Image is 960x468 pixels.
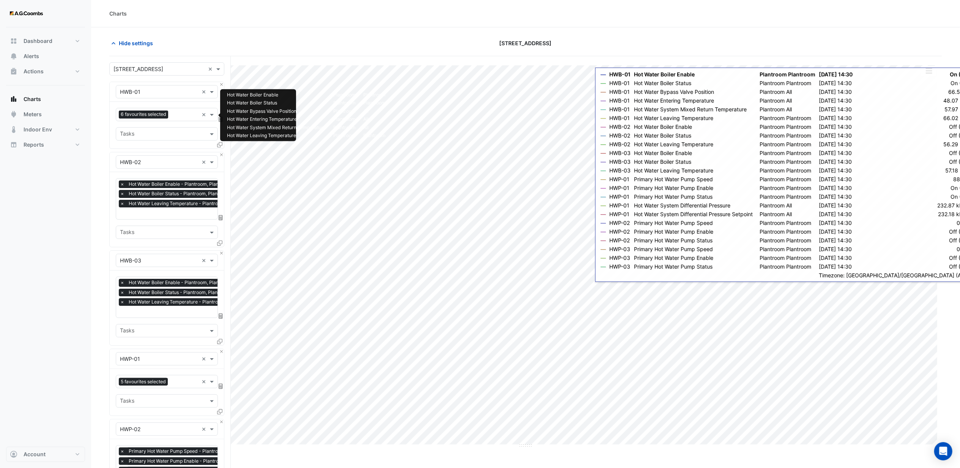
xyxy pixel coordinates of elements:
[202,355,208,363] span: Clear
[10,52,17,60] app-icon: Alerts
[6,122,85,137] button: Indoor Env
[6,49,85,64] button: Alerts
[127,447,251,455] span: Primary Hot Water Pump Speed - Plantroom, Plantroom
[218,383,224,389] span: Choose Function
[217,338,222,345] span: Clone Favourites and Tasks from this Equipment to other Equipment
[359,99,389,107] td: Plantroom
[24,52,39,60] span: Alerts
[119,180,126,188] span: ×
[109,9,127,17] div: Charts
[219,82,224,87] button: Close
[119,39,153,47] span: Hide settings
[359,91,389,99] td: Plantroom
[219,419,224,424] button: Close
[24,37,52,45] span: Dashboard
[359,123,389,132] td: All
[119,279,126,286] span: ×
[359,107,389,115] td: All
[10,141,17,149] app-icon: Reports
[202,111,208,119] span: Clear
[329,115,359,123] td: Plantroom
[223,115,329,123] td: Hot Water Entering Temperature
[119,190,126,198] span: ×
[202,425,208,433] span: Clear
[217,141,222,148] span: Clone Favourites and Tasks from this Equipment to other Equipment
[10,95,17,103] app-icon: Charts
[921,66,936,76] button: More Options
[500,39,552,47] span: [STREET_ADDRESS]
[217,240,222,246] span: Clone Favourites and Tasks from this Equipment to other Equipment
[218,116,224,122] span: Choose Function
[6,64,85,79] button: Actions
[119,378,168,386] span: 5 favourites selected
[24,111,42,118] span: Meters
[359,131,389,140] td: Plantroom
[10,68,17,75] app-icon: Actions
[934,442,952,460] div: Open Intercom Messenger
[119,289,126,296] span: ×
[10,111,17,118] app-icon: Meters
[223,123,329,132] td: Hot Water System Mixed Return Temperature
[109,36,158,50] button: Hide settings
[223,99,329,107] td: Hot Water Boiler Status
[219,349,224,354] button: Close
[119,447,126,455] span: ×
[119,200,126,207] span: ×
[119,228,134,238] div: Tasks
[218,313,224,319] span: Choose Function
[127,279,233,286] span: Hot Water Boiler Enable - Plantroom, Plantroom
[127,457,252,465] span: Primary Hot Water Pump Enable - Plantroom, Plantroom
[202,378,208,386] span: Clear
[218,214,224,221] span: Choose Function
[219,251,224,256] button: Close
[127,180,233,188] span: Hot Water Boiler Enable - Plantroom, Plantroom
[127,190,232,198] span: Hot Water Boiler Status - Plantroom, Plantroom
[127,200,251,207] span: Hot Water Leaving Temperature - Plantroom, Plantroom
[217,408,222,415] span: Clone Favourites and Tasks from this Equipment to other Equipment
[6,107,85,122] button: Meters
[24,451,46,458] span: Account
[24,141,44,149] span: Reports
[119,326,134,336] div: Tasks
[24,126,52,133] span: Indoor Env
[223,107,329,115] td: Hot Water Bypass Valve Position
[127,289,232,296] span: Hot Water Boiler Status - Plantroom, Plantroom
[119,111,168,118] span: 6 favourites selected
[329,91,359,99] td: Plantroom
[329,99,359,107] td: Plantroom
[202,256,208,264] span: Clear
[119,457,126,465] span: ×
[202,158,208,166] span: Clear
[6,447,85,462] button: Account
[208,65,214,73] span: Clear
[329,107,359,115] td: Plantroom
[119,298,126,306] span: ×
[6,33,85,49] button: Dashboard
[127,298,251,306] span: Hot Water Leaving Temperature - Plantroom, Plantroom
[24,95,41,103] span: Charts
[329,131,359,140] td: Plantroom
[6,92,85,107] button: Charts
[223,131,329,140] td: Hot Water Leaving Temperature
[223,91,329,99] td: Hot Water Boiler Enable
[202,88,208,96] span: Clear
[6,137,85,152] button: Reports
[24,68,44,75] span: Actions
[10,37,17,45] app-icon: Dashboard
[10,126,17,133] app-icon: Indoor Env
[359,115,389,123] td: All
[119,130,134,139] div: Tasks
[119,397,134,406] div: Tasks
[9,6,43,21] img: Company Logo
[329,123,359,132] td: Plantroom
[219,152,224,157] button: Close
